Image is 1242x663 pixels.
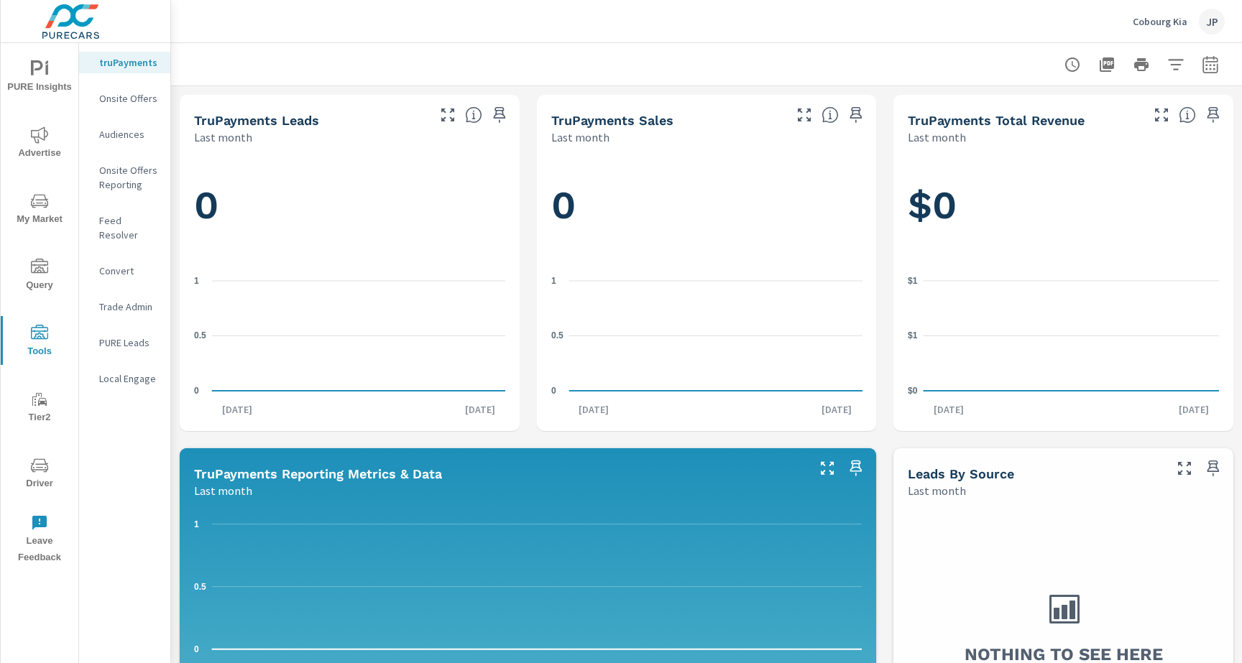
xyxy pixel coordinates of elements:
[5,126,74,162] span: Advertise
[551,113,673,128] h5: truPayments Sales
[822,106,839,124] span: Number of sales matched to a truPayments lead. [Source: This data is sourced from the dealer's DM...
[455,402,505,417] p: [DATE]
[99,264,159,278] p: Convert
[1196,50,1225,79] button: Select Date Range
[908,330,918,340] text: $1
[99,127,159,142] p: Audiences
[194,644,199,654] text: 0
[5,391,74,426] span: Tier2
[99,55,159,70] p: truPayments
[551,181,862,230] h1: 0
[194,582,206,592] text: 0.5
[194,113,319,128] h5: truPayments Leads
[79,124,170,145] div: Audiences
[5,259,74,294] span: Query
[99,91,159,106] p: Onsite Offers
[908,181,1219,230] h1: $0
[908,466,1014,481] h5: Leads By Source
[5,457,74,492] span: Driver
[79,52,170,73] div: truPayments
[99,213,159,242] p: Feed Resolver
[1,43,78,572] div: nav menu
[99,335,159,350] p: PURE Leads
[212,402,262,417] p: [DATE]
[99,163,159,192] p: Onsite Offers Reporting
[1199,9,1225,34] div: JP
[194,129,252,146] p: Last month
[1202,103,1225,126] span: Save this to your personalized report
[908,129,966,146] p: Last month
[488,103,511,126] span: Save this to your personalized report
[793,103,816,126] button: Make Fullscreen
[908,276,918,286] text: $1
[845,457,868,480] span: Save this to your personalized report
[1169,402,1219,417] p: [DATE]
[5,60,74,96] span: PURE Insights
[551,330,563,340] text: 0.5
[1127,50,1156,79] button: Print Report
[569,402,619,417] p: [DATE]
[5,325,74,360] span: Tools
[816,457,839,480] button: Make Fullscreen
[194,482,252,499] p: Last month
[79,210,170,246] div: Feed Resolver
[1161,50,1190,79] button: Apply Filters
[1202,457,1225,480] span: Save this to your personalized report
[79,368,170,389] div: Local Engage
[551,129,609,146] p: Last month
[79,296,170,317] div: Trade Admin
[1133,15,1187,28] p: Cobourg Kia
[79,159,170,195] div: Onsite Offers Reporting
[908,386,918,396] text: $0
[194,181,505,230] h1: 0
[1092,50,1121,79] button: "Export Report to PDF"
[1179,106,1196,124] span: Total revenue from sales matched to a truPayments lead. [Source: This data is sourced from the de...
[5,193,74,228] span: My Market
[845,103,868,126] span: Save this to your personalized report
[908,482,966,499] p: Last month
[551,276,556,286] text: 1
[194,519,199,529] text: 1
[194,386,199,396] text: 0
[194,330,206,340] text: 0.5
[79,332,170,353] div: PURE Leads
[79,260,170,282] div: Convert
[194,466,442,481] h5: truPayments Reporting Metrics & Data
[465,106,482,124] span: The number of truPayments leads.
[551,386,556,396] text: 0
[5,514,74,566] span: Leave Feedback
[811,402,862,417] p: [DATE]
[79,88,170,109] div: Onsite Offers
[908,113,1085,128] h5: truPayments Total Revenue
[1150,103,1173,126] button: Make Fullscreen
[99,300,159,314] p: Trade Admin
[436,103,459,126] button: Make Fullscreen
[1173,457,1196,480] button: Make Fullscreen
[924,402,974,417] p: [DATE]
[99,371,159,386] p: Local Engage
[194,276,199,286] text: 1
